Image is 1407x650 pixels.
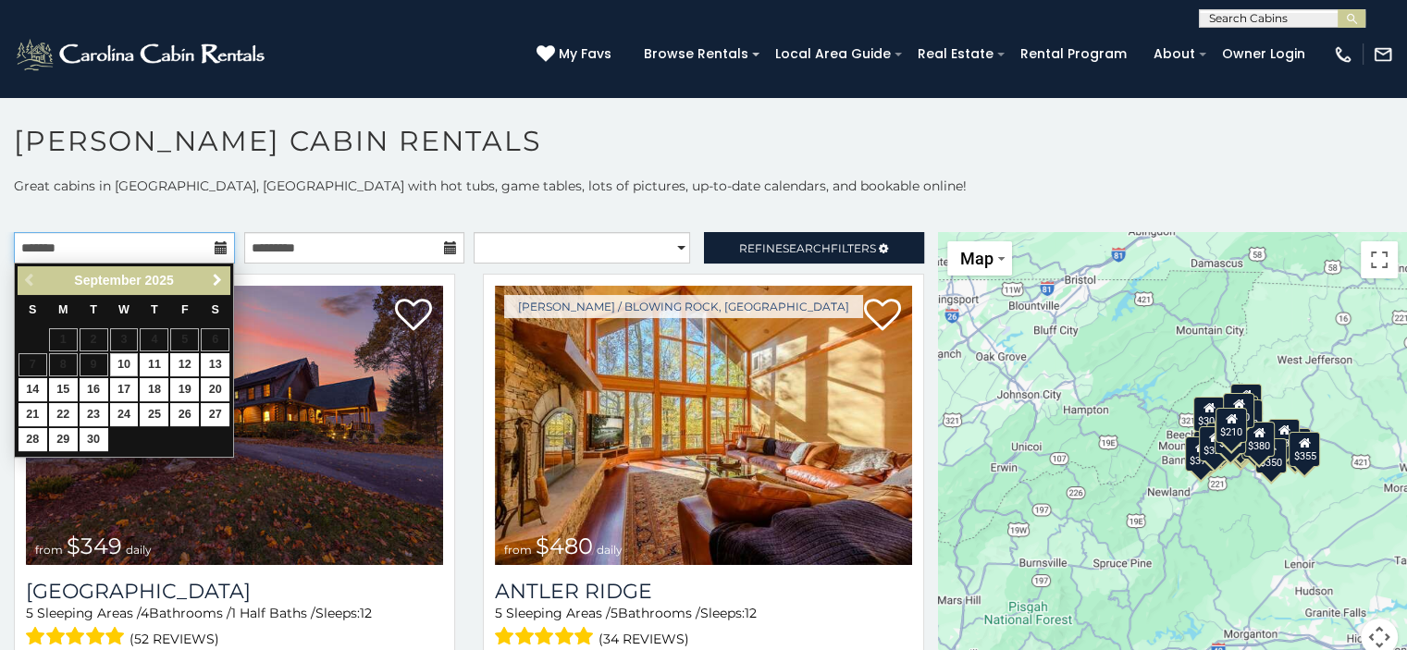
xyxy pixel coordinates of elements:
span: Saturday [212,303,219,316]
button: Toggle fullscreen view [1361,241,1398,278]
div: $210 [1216,408,1247,443]
a: RefineSearchFilters [704,232,925,264]
div: $355 [1289,432,1320,467]
span: 5 [611,605,618,621]
a: [GEOGRAPHIC_DATA] [26,579,443,604]
span: 1 Half Baths / [231,605,315,621]
div: $305 [1192,397,1224,432]
a: [PERSON_NAME] / Blowing Rock, [GEOGRAPHIC_DATA] [504,295,863,318]
a: 23 [80,403,108,426]
img: phone-regular-white.png [1333,44,1353,65]
a: Owner Login [1213,40,1314,68]
span: 2025 [145,273,174,288]
button: Change map style [947,241,1012,276]
span: Friday [181,303,189,316]
a: Next [205,269,228,292]
div: $350 [1254,438,1286,473]
a: 22 [49,403,78,426]
a: Diamond Creek Lodge from $349 daily [26,286,443,565]
span: Search [783,241,831,255]
a: 20 [201,378,229,401]
a: 26 [170,403,199,426]
span: Wednesday [118,303,130,316]
a: About [1144,40,1204,68]
span: from [504,543,532,557]
a: Browse Rentals [635,40,758,68]
span: 12 [360,605,372,621]
span: $480 [536,533,593,559]
a: Rental Program [1011,40,1136,68]
a: 21 [19,403,47,426]
span: My Favs [559,44,611,64]
a: 12 [170,353,199,376]
span: Map [960,249,994,268]
a: 25 [140,403,168,426]
a: 18 [140,378,168,401]
a: Add to favorites [395,297,432,336]
span: 5 [26,605,33,621]
span: 5 [495,605,502,621]
a: My Favs [537,44,616,65]
a: 19 [170,378,199,401]
span: daily [597,543,623,557]
span: September [74,273,141,288]
div: $380 [1243,422,1275,457]
a: 29 [49,428,78,451]
div: $525 [1230,384,1262,419]
div: $930 [1268,419,1300,454]
a: 10 [110,353,139,376]
img: White-1-2.png [14,36,270,73]
span: Tuesday [90,303,97,316]
span: Monday [58,303,68,316]
span: Thursday [151,303,158,316]
a: 11 [140,353,168,376]
img: Diamond Creek Lodge [26,286,443,565]
div: $375 [1184,436,1216,472]
a: 24 [110,403,139,426]
a: 27 [201,403,229,426]
a: 15 [49,378,78,401]
span: 12 [745,605,757,621]
span: $349 [67,533,122,559]
a: Antler Ridge [495,579,912,604]
a: 30 [80,428,108,451]
div: $325 [1198,426,1229,461]
span: 4 [141,605,149,621]
span: daily [126,543,152,557]
a: Real Estate [908,40,1003,68]
span: Next [210,273,225,288]
span: Refine Filters [739,241,876,255]
a: 16 [80,378,108,401]
div: $250 [1230,399,1262,435]
img: Antler Ridge [495,286,912,565]
a: Antler Ridge from $480 daily [495,286,912,565]
a: Local Area Guide [766,40,900,68]
div: $225 [1214,419,1245,454]
a: 14 [19,378,47,401]
a: 17 [110,378,139,401]
img: mail-regular-white.png [1373,44,1393,65]
a: Add to favorites [864,297,901,336]
a: 28 [19,428,47,451]
div: $320 [1223,393,1254,428]
h3: Diamond Creek Lodge [26,579,443,604]
span: from [35,543,63,557]
span: Sunday [29,303,36,316]
a: 13 [201,353,229,376]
